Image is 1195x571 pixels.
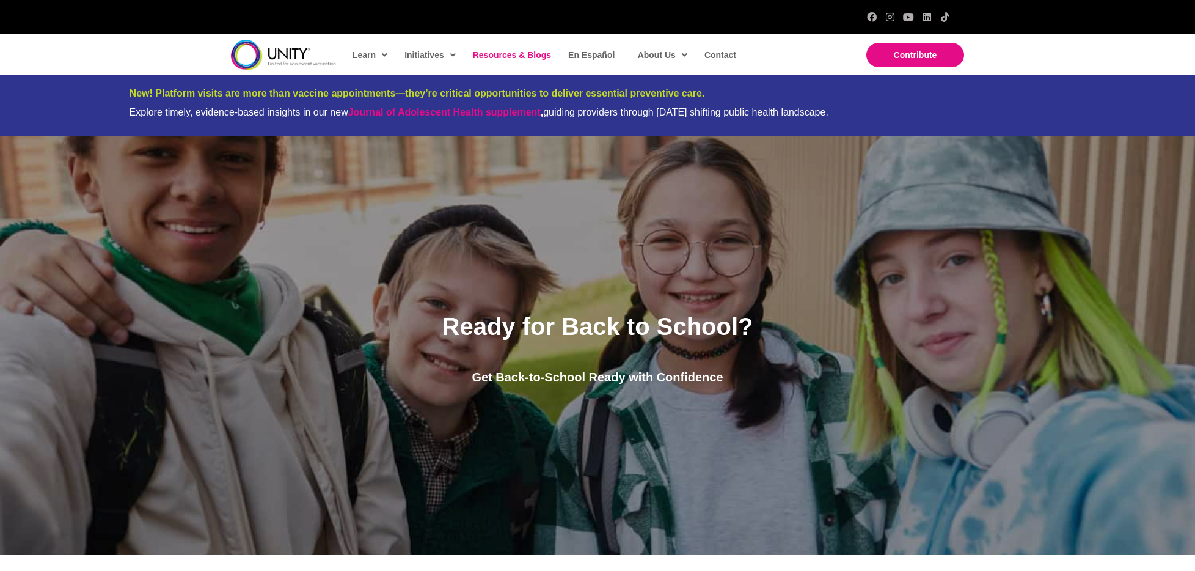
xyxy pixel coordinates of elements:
a: YouTube [904,12,913,22]
a: Contribute [866,43,964,67]
a: TikTok [940,12,950,22]
a: Resources & Blogs [467,41,556,69]
a: En Español [562,41,619,69]
a: Facebook [867,12,877,22]
span: Resources & Blogs [473,50,551,60]
span: Initiatives [404,46,456,64]
span: Learn [353,46,387,64]
a: Journal of Adolescent Health supplement [348,107,541,117]
span: About Us [638,46,687,64]
a: LinkedIn [922,12,932,22]
img: unity-logo-dark [231,40,336,70]
span: Contribute [894,50,937,60]
span: Contact [704,50,736,60]
strong: , [348,107,543,117]
p: Get Back-to-School Ready with Confidence [403,368,792,386]
span: En Español [568,50,615,60]
a: Instagram [885,12,895,22]
div: Explore timely, evidence-based insights in our new guiding providers through [DATE] shifting publ... [130,106,1066,118]
a: Contact [698,41,741,69]
span: New! Platform visits are more than vaccine appointments—they’re critical opportunities to deliver... [130,88,705,98]
a: About Us [632,41,692,69]
span: Ready for Back to School? [442,313,753,340]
